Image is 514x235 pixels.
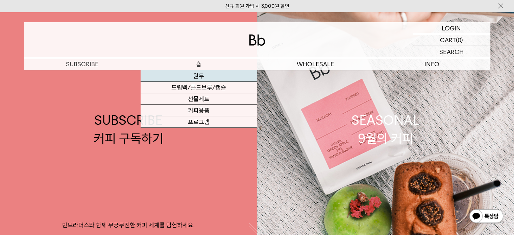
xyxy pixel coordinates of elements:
[249,34,265,46] img: 로고
[141,70,257,82] a: 원두
[413,34,490,46] a: CART (0)
[374,58,490,70] p: INFO
[456,34,463,46] p: (0)
[141,58,257,70] a: 숍
[469,209,504,225] img: 카카오톡 채널 1:1 채팅 버튼
[94,111,164,147] div: SUBSCRIBE 커피 구독하기
[413,22,490,34] a: LOGIN
[141,93,257,105] a: 선물세트
[141,116,257,128] a: 프로그램
[141,82,257,93] a: 드립백/콜드브루/캡슐
[141,105,257,116] a: 커피용품
[440,34,456,46] p: CART
[257,58,374,70] p: WHOLESALE
[439,46,464,58] p: SEARCH
[24,58,141,70] a: SUBSCRIBE
[442,22,461,34] p: LOGIN
[225,3,289,9] a: 신규 회원 가입 시 3,000원 할인
[351,111,420,147] div: SEASONAL 9월의 커피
